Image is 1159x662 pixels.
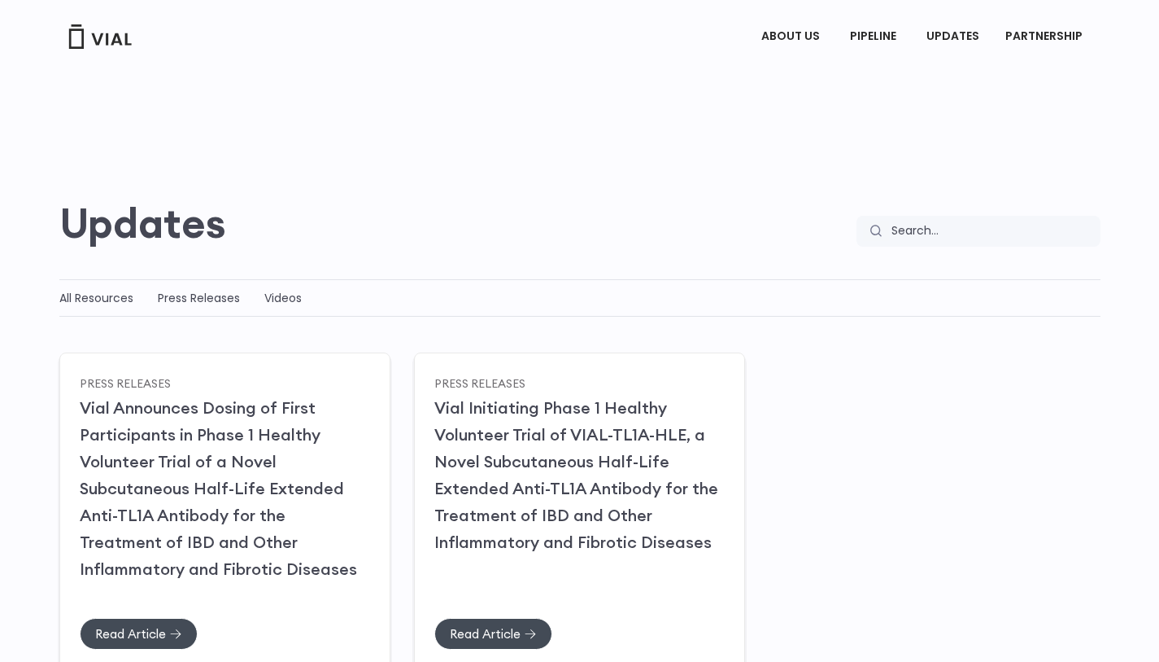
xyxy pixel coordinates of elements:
[748,23,836,50] a: ABOUT USMenu Toggle
[264,290,302,306] a: Videos
[434,375,525,390] a: Press Releases
[434,397,718,552] a: Vial Initiating Phase 1 Healthy Volunteer Trial of VIAL-TL1A-HLE, a Novel Subcutaneous Half-Life ...
[80,375,171,390] a: Press Releases
[95,628,166,640] span: Read Article
[59,199,226,247] h2: Updates
[882,216,1100,247] input: Search...
[837,23,913,50] a: PIPELINEMenu Toggle
[59,290,133,306] a: All Resources
[68,24,133,49] img: Vial Logo
[450,628,521,640] span: Read Article
[80,397,357,579] a: Vial Announces Dosing of First Participants in Phase 1 Healthy Volunteer Trial of a Novel Subcuta...
[434,618,552,650] a: Read Article
[913,23,991,50] a: UPDATES
[80,618,198,650] a: Read Article
[992,23,1100,50] a: PARTNERSHIPMenu Toggle
[158,290,240,306] a: Press Releases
